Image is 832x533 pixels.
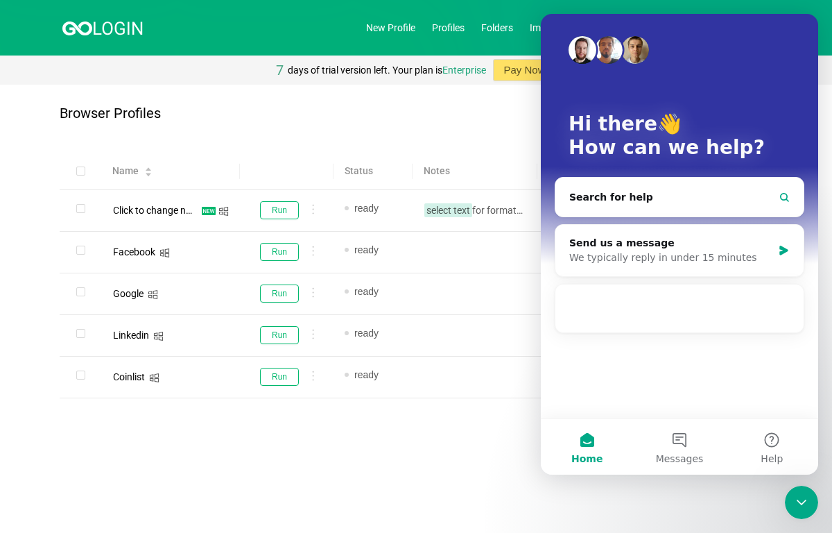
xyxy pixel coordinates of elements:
[153,331,164,341] i: icon: windows
[260,285,299,303] button: Run
[354,328,379,339] span: ready
[260,243,299,261] button: Run
[424,203,526,217] p: for formatting
[785,486,818,519] iframe: Intercom live chat
[260,368,299,386] button: Run
[113,330,149,340] div: Linkedin
[145,166,153,170] i: icon: caret-up
[418,248,428,258] i: icon: plus
[113,289,144,298] div: Google
[145,171,153,175] i: icon: caret-down
[60,105,161,121] p: Browser Profiles
[481,22,513,33] a: Folders
[354,286,379,297] span: ready
[354,244,379,255] span: ready
[366,22,415,33] a: New Profile
[288,56,486,85] div: days of trial version left. Your plan is
[218,206,229,217] i: icon: windows
[345,164,373,178] span: Status
[144,165,153,175] div: Sort
[418,290,428,300] i: icon: plus
[159,248,170,258] i: icon: windows
[149,373,159,383] i: icon: windows
[112,164,139,178] span: Name
[260,326,299,344] button: Run
[260,201,299,219] button: Run
[113,372,145,382] div: Coinlist
[432,22,465,33] a: Profiles
[541,14,818,475] iframe: Intercom live chat
[113,205,205,216] span: Click to change name
[354,203,379,214] span: ready
[113,247,155,257] div: Facebook
[148,289,158,300] i: icon: windows
[493,59,557,81] button: Pay Now
[276,56,284,85] div: 7
[442,65,486,76] a: Enterprise
[530,22,559,33] a: Import
[354,369,379,380] span: ready
[418,332,428,341] i: icon: plus
[424,203,472,217] span: select text
[424,164,450,178] span: Notes
[418,373,428,383] i: icon: plus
